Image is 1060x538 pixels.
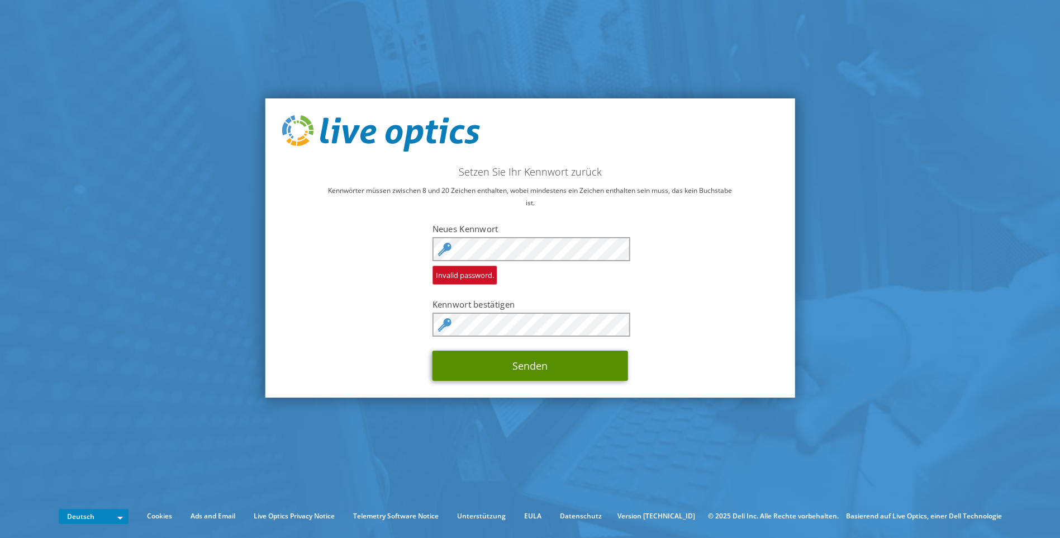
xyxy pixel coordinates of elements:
[612,510,701,522] li: Version [TECHNICAL_ID]
[139,510,180,522] a: Cookies
[516,510,550,522] a: EULA
[552,510,610,522] a: Datenschutz
[282,115,479,152] img: live_optics_svg.svg
[449,510,514,522] a: Unterstützung
[345,510,447,522] a: Telemetry Software Notice
[182,510,244,522] a: Ads and Email
[432,223,628,234] label: Neues Kennwort
[282,166,778,178] h2: Setzen Sie Ihr Kennwort zurück
[702,510,844,522] li: © 2025 Dell Inc. Alle Rechte vorbehalten.
[432,299,628,310] label: Kennwort bestätigen
[846,510,1002,522] li: Basierend auf Live Optics, einer Dell Technologie
[432,351,628,381] button: Senden
[432,266,497,285] span: Invalid password.
[245,510,343,522] a: Live Optics Privacy Notice
[282,185,778,209] p: Kennwörter müssen zwischen 8 und 20 Zeichen enthalten, wobei mindestens ein Zeichen enthalten sei...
